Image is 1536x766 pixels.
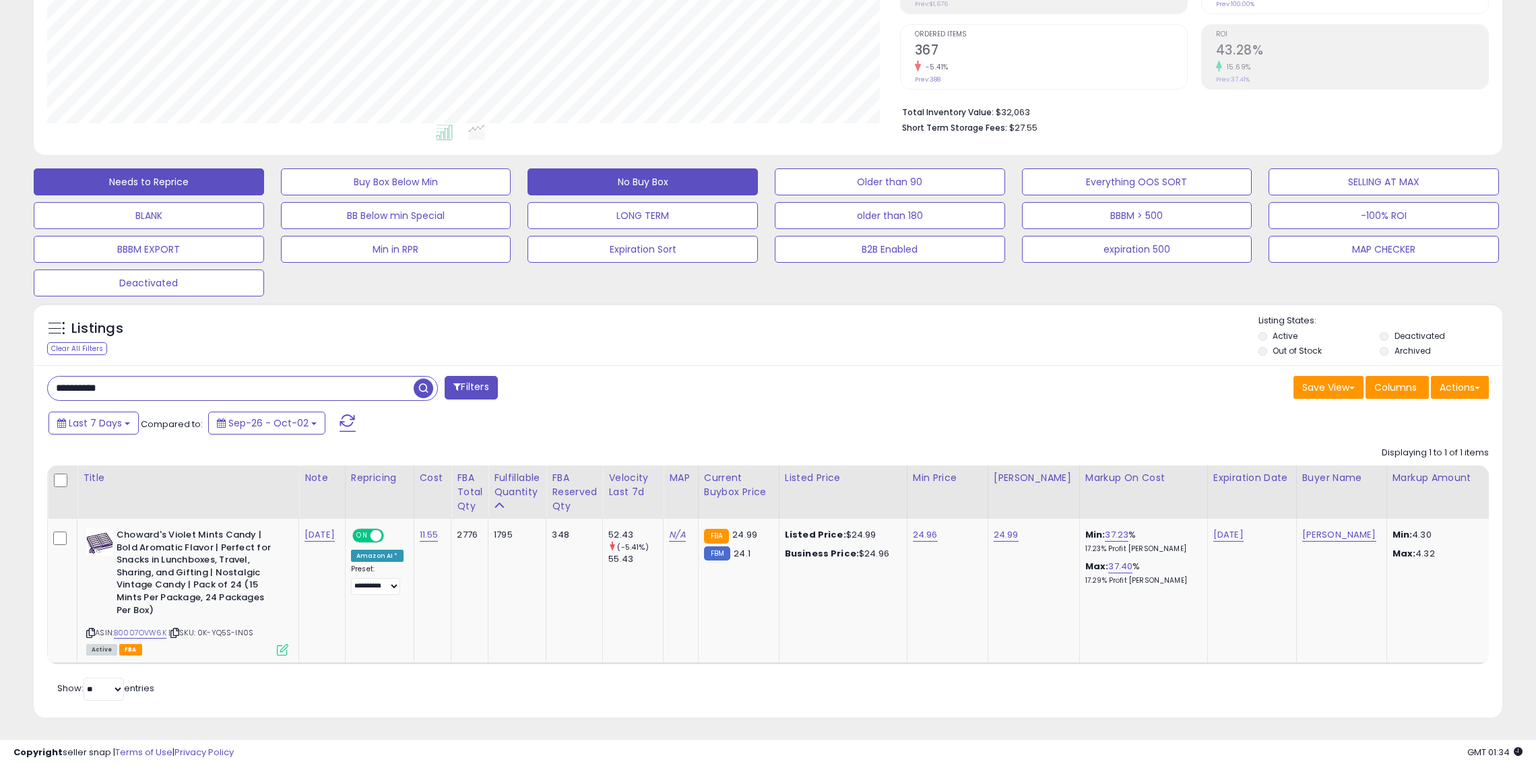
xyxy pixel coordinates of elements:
[1105,528,1128,542] a: 37.23
[1269,202,1499,229] button: -100% ROI
[1222,62,1251,72] small: 15.69%
[1395,330,1445,342] label: Deactivated
[1296,466,1386,519] th: CSV column name: cust_attr_4_Buyer Name
[915,75,940,84] small: Prev: 388
[527,202,758,229] button: LONG TERM
[785,548,897,560] div: $24.96
[1302,471,1381,485] div: Buyer Name
[1085,471,1202,485] div: Markup on Cost
[1213,528,1244,542] a: [DATE]
[913,471,982,485] div: Min Price
[1022,236,1252,263] button: expiration 500
[527,168,758,195] button: No Buy Box
[420,528,439,542] a: 11.55
[1393,529,1504,541] p: 4.30
[552,529,592,541] div: 348
[457,529,478,541] div: 2776
[1269,168,1499,195] button: SELLING AT MAX
[1085,544,1197,554] p: 17.23% Profit [PERSON_NAME]
[608,553,663,565] div: 55.43
[34,269,264,296] button: Deactivated
[494,471,540,499] div: Fulfillable Quantity
[69,416,122,430] span: Last 7 Days
[1273,330,1298,342] label: Active
[208,412,325,435] button: Sep-26 - Oct-02
[281,168,511,195] button: Buy Box Below Min
[494,529,536,541] div: 1795
[734,547,750,560] span: 24.1
[1393,548,1504,560] p: 4.32
[1207,466,1296,519] th: CSV column name: cust_attr_2_Expiration Date
[732,528,757,541] span: 24.99
[115,746,172,759] a: Terms of Use
[1085,528,1106,541] b: Min:
[117,529,280,620] b: Choward's Violet Mints Candy | Bold Aromatic Flavor | Perfect for Snacks in Lunchboxes, Travel, S...
[1374,381,1417,394] span: Columns
[57,682,154,695] span: Show: entries
[1085,576,1197,585] p: 17.29% Profit [PERSON_NAME]
[913,528,938,542] a: 24.96
[281,236,511,263] button: Min in RPR
[775,236,1005,263] button: B2B Enabled
[527,236,758,263] button: Expiration Sort
[281,202,511,229] button: BB Below min Special
[608,471,658,499] div: Velocity Last 7d
[1393,547,1416,560] strong: Max:
[1079,466,1207,519] th: The percentage added to the cost of goods (COGS) that forms the calculator for Min & Max prices.
[1293,376,1364,399] button: Save View
[354,530,371,542] span: ON
[1085,561,1197,585] div: %
[775,168,1005,195] button: Older than 90
[704,546,730,561] small: FBM
[1467,746,1523,759] span: 2025-10-10 01:34 GMT
[382,530,404,542] span: OFF
[1302,528,1376,542] a: [PERSON_NAME]
[34,202,264,229] button: BLANK
[1085,560,1109,573] b: Max:
[994,471,1074,485] div: [PERSON_NAME]
[902,103,1479,119] li: $32,063
[1085,529,1197,554] div: %
[902,106,994,118] b: Total Inventory Value:
[141,418,203,430] span: Compared to:
[1382,447,1489,459] div: Displaying 1 to 1 of 1 items
[119,644,142,656] span: FBA
[1216,31,1488,38] span: ROI
[775,202,1005,229] button: older than 180
[351,471,408,485] div: Repricing
[1216,75,1250,84] small: Prev: 37.41%
[1395,345,1431,356] label: Archived
[1258,315,1503,327] p: Listing States:
[47,342,107,355] div: Clear All Filters
[608,529,663,541] div: 52.43
[457,471,482,513] div: FBA Total Qty
[228,416,309,430] span: Sep-26 - Oct-02
[1216,42,1488,61] h2: 43.28%
[420,471,446,485] div: Cost
[1431,376,1489,399] button: Actions
[13,746,63,759] strong: Copyright
[915,42,1187,61] h2: 367
[168,627,253,638] span: | SKU: 0K-YQ5S-IN0S
[445,376,497,400] button: Filters
[351,565,404,595] div: Preset:
[785,529,897,541] div: $24.99
[921,62,949,72] small: -5.41%
[34,168,264,195] button: Needs to Reprice
[351,550,404,562] div: Amazon AI *
[305,528,335,542] a: [DATE]
[1273,345,1322,356] label: Out of Stock
[1269,236,1499,263] button: MAP CHECKER
[86,529,288,654] div: ASIN:
[1009,121,1037,134] span: $27.55
[49,412,139,435] button: Last 7 Days
[785,471,901,485] div: Listed Price
[704,529,729,544] small: FBA
[86,644,117,656] span: All listings currently available for purchase on Amazon
[704,471,773,499] div: Current Buybox Price
[902,122,1007,133] b: Short Term Storage Fees:
[1366,376,1429,399] button: Columns
[552,471,597,513] div: FBA Reserved Qty
[669,528,685,542] a: N/A
[617,542,648,552] small: (-5.41%)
